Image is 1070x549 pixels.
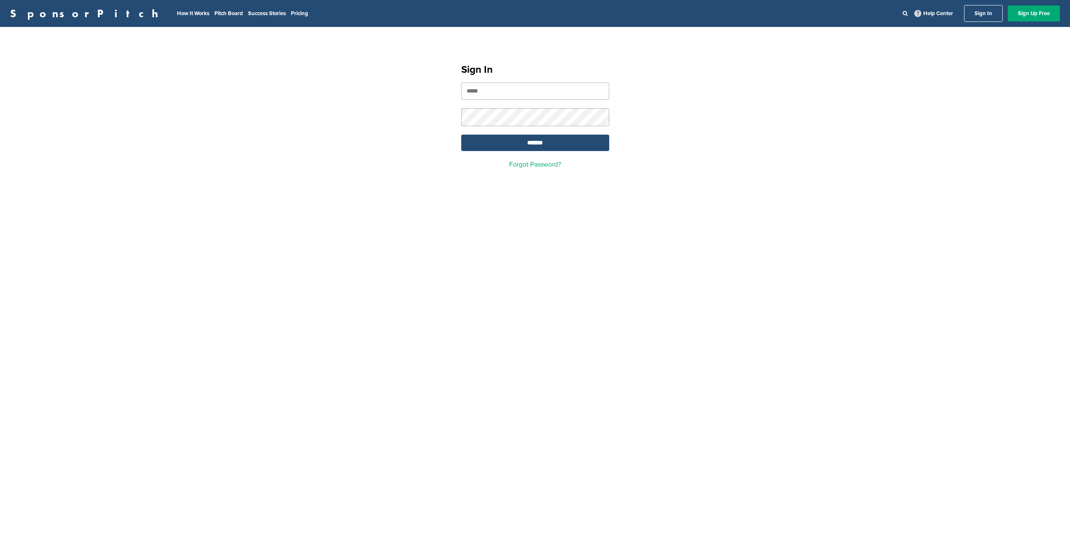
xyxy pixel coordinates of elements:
[248,10,286,17] a: Success Stories
[214,10,243,17] a: Pitch Board
[177,10,209,17] a: How It Works
[913,8,955,19] a: Help Center
[509,160,561,169] a: Forgot Password?
[964,5,1003,22] a: Sign In
[1008,5,1060,21] a: Sign Up Free
[10,8,164,19] a: SponsorPitch
[461,62,609,77] h1: Sign In
[291,10,308,17] a: Pricing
